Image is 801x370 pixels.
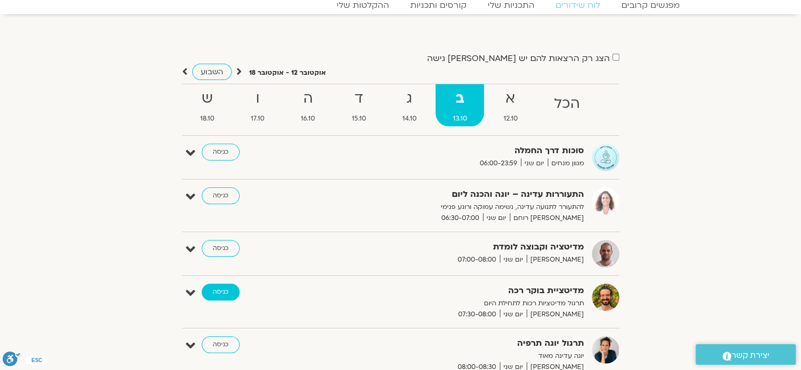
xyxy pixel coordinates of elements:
[183,113,232,124] span: 18.10
[521,158,548,169] span: יום שני
[326,284,584,298] strong: מדיטציית בוקר רכה
[438,213,483,224] span: 06:30-07:00
[234,87,282,111] strong: ו
[500,254,527,265] span: יום שני
[510,213,584,224] span: [PERSON_NAME] רוחם
[249,67,326,78] p: אוקטובר 12 - אוקטובר 18
[326,351,584,362] p: יוגה עדינה מאוד
[527,309,584,320] span: [PERSON_NAME]
[234,84,282,126] a: ו17.10
[436,84,484,126] a: ב13.10
[486,113,535,124] span: 12.10
[537,92,597,116] strong: הכל
[183,84,232,126] a: ש18.10
[476,158,521,169] span: 06:00-23:59
[202,187,240,204] a: כניסה
[436,113,484,124] span: 13.10
[527,254,584,265] span: [PERSON_NAME]
[202,336,240,353] a: כניסה
[326,144,584,158] strong: סוכות דרך החמלה
[483,213,510,224] span: יום שני
[326,187,584,202] strong: התעוררות עדינה – יוגה והכנה ליום
[183,87,232,111] strong: ש
[334,87,383,111] strong: ד
[537,84,597,126] a: הכל
[385,87,433,111] strong: ג
[192,64,232,80] a: השבוע
[284,113,332,124] span: 16.10
[202,240,240,257] a: כניסה
[486,87,535,111] strong: א
[385,84,433,126] a: ג14.10
[548,158,584,169] span: מגוון מנחים
[202,284,240,301] a: כניסה
[436,87,484,111] strong: ב
[427,54,610,63] label: הצג רק הרצאות להם יש [PERSON_NAME] גישה
[334,113,383,124] span: 15.10
[486,84,535,126] a: א12.10
[284,84,332,126] a: ה16.10
[284,87,332,111] strong: ה
[202,144,240,161] a: כניסה
[731,348,769,363] span: יצירת קשר
[454,254,500,265] span: 07:00-08:00
[454,309,500,320] span: 07:30-08:00
[334,84,383,126] a: ד15.10
[696,344,796,365] a: יצירת קשר
[326,240,584,254] strong: מדיטציה וקבוצה לומדת
[326,202,584,213] p: להתעורר לתנועה עדינה, נשימה עמוקה ורוגע פנימי
[326,298,584,309] p: תרגול מדיטציות רכות לתחילת היום
[326,336,584,351] strong: תרגול יוגה תרפיה
[201,67,223,77] span: השבוע
[234,113,282,124] span: 17.10
[500,309,527,320] span: יום שני
[385,113,433,124] span: 14.10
